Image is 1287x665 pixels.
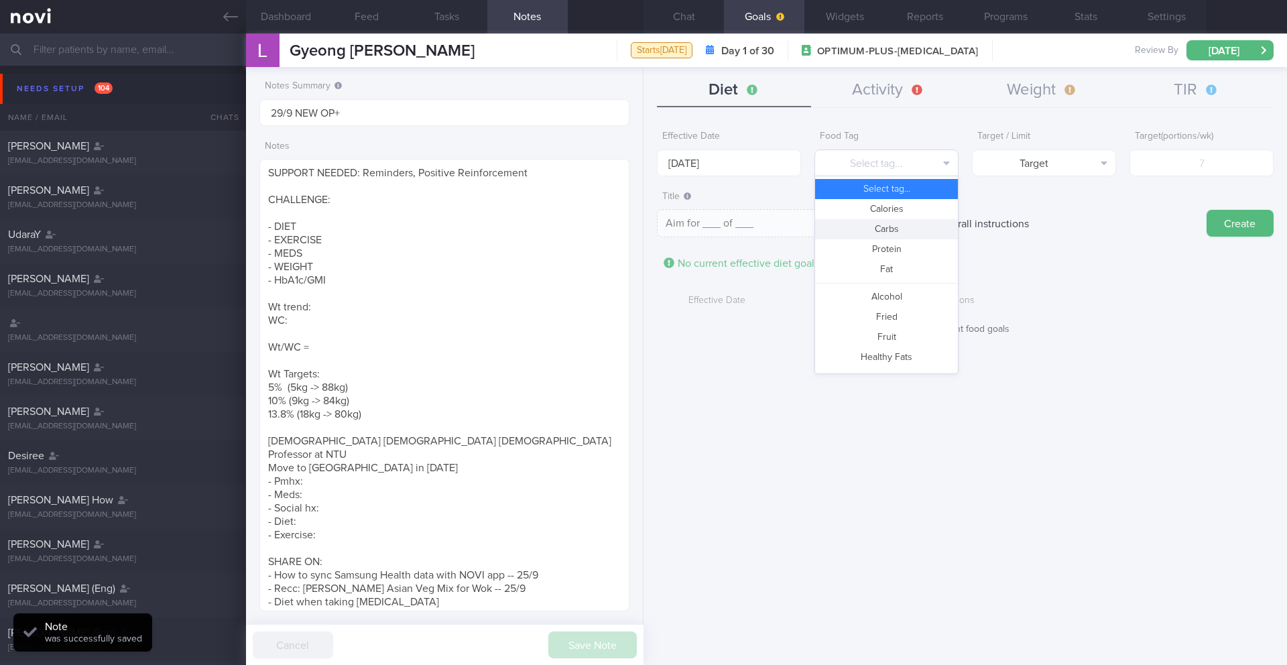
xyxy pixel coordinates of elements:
[815,199,958,219] button: Calories
[662,192,691,201] span: Title
[977,131,1111,143] label: Target / Limit
[192,104,246,131] div: Chats
[8,229,41,240] span: UdaraY
[8,274,89,284] span: [PERSON_NAME]
[662,131,796,143] label: Effective Date
[8,510,238,520] div: [EMAIL_ADDRESS][DOMAIN_NAME]
[657,149,801,176] input: Select...
[815,219,958,239] button: Carbs
[8,466,238,476] div: [EMAIL_ADDRESS][DOMAIN_NAME]
[8,245,238,255] div: [EMAIL_ADDRESS][DOMAIN_NAME]
[815,327,958,347] button: Fruit
[8,200,238,210] div: [EMAIL_ADDRESS][DOMAIN_NAME]
[811,74,965,107] button: Activity
[896,288,1227,314] div: Title / Instructions
[815,259,958,280] button: Fat
[8,362,89,373] span: [PERSON_NAME]
[8,539,89,550] span: [PERSON_NAME]
[290,43,475,59] span: Gyeong [PERSON_NAME]
[8,495,113,505] span: [PERSON_NAME] How
[815,287,958,307] button: Alcohol
[1186,40,1274,60] button: [DATE]
[8,554,238,564] div: [EMAIL_ADDRESS][DOMAIN_NAME]
[8,406,89,417] span: [PERSON_NAME]
[1135,45,1178,57] span: Review By
[8,583,115,594] span: [PERSON_NAME] (Eng)
[8,185,89,196] span: [PERSON_NAME]
[8,377,238,387] div: [EMAIL_ADDRESS][DOMAIN_NAME]
[265,141,624,153] label: Notes
[657,288,776,314] div: Effective Date
[8,599,238,609] div: [EMAIL_ADDRESS][DOMAIN_NAME]
[1119,74,1274,107] button: TIR
[972,149,1116,176] button: Target
[8,450,44,461] span: Desiree
[776,288,896,314] div: Rule
[8,156,238,166] div: [EMAIL_ADDRESS][DOMAIN_NAME]
[815,307,958,327] button: Fried
[265,80,624,93] label: Notes Summary
[815,179,958,199] button: Select tag...
[8,643,238,653] div: [EMAIL_ADDRESS][DOMAIN_NAME]
[965,74,1119,107] button: Weight
[631,42,692,59] div: Starts [DATE]
[820,131,953,143] label: Food Tag
[1135,131,1268,143] label: Target ( portions/wk )
[1207,210,1274,237] button: Create
[1129,149,1274,176] input: 7
[8,289,238,299] div: [EMAIL_ADDRESS][DOMAIN_NAME]
[13,80,116,98] div: Needs setup
[8,627,115,638] span: [PERSON_NAME] (Eng)
[721,44,774,58] strong: Day 1 of 30
[814,149,959,176] button: Select tag...
[932,210,1036,237] label: Overall instructions
[815,347,958,367] button: Healthy Fats
[8,333,238,343] div: [EMAIL_ADDRESS][DOMAIN_NAME]
[8,422,238,432] div: [EMAIL_ADDRESS][DOMAIN_NAME]
[8,141,89,152] span: [PERSON_NAME]
[657,324,1274,336] div: No recent food goals
[815,367,958,387] button: High Calcium
[657,74,811,107] button: Diet
[45,620,142,633] div: Note
[817,45,978,58] span: OPTIMUM-PLUS-[MEDICAL_DATA]
[95,82,113,94] span: 104
[657,253,821,274] div: No current effective diet goal
[45,634,142,644] span: was successfully saved
[815,239,958,259] button: Protein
